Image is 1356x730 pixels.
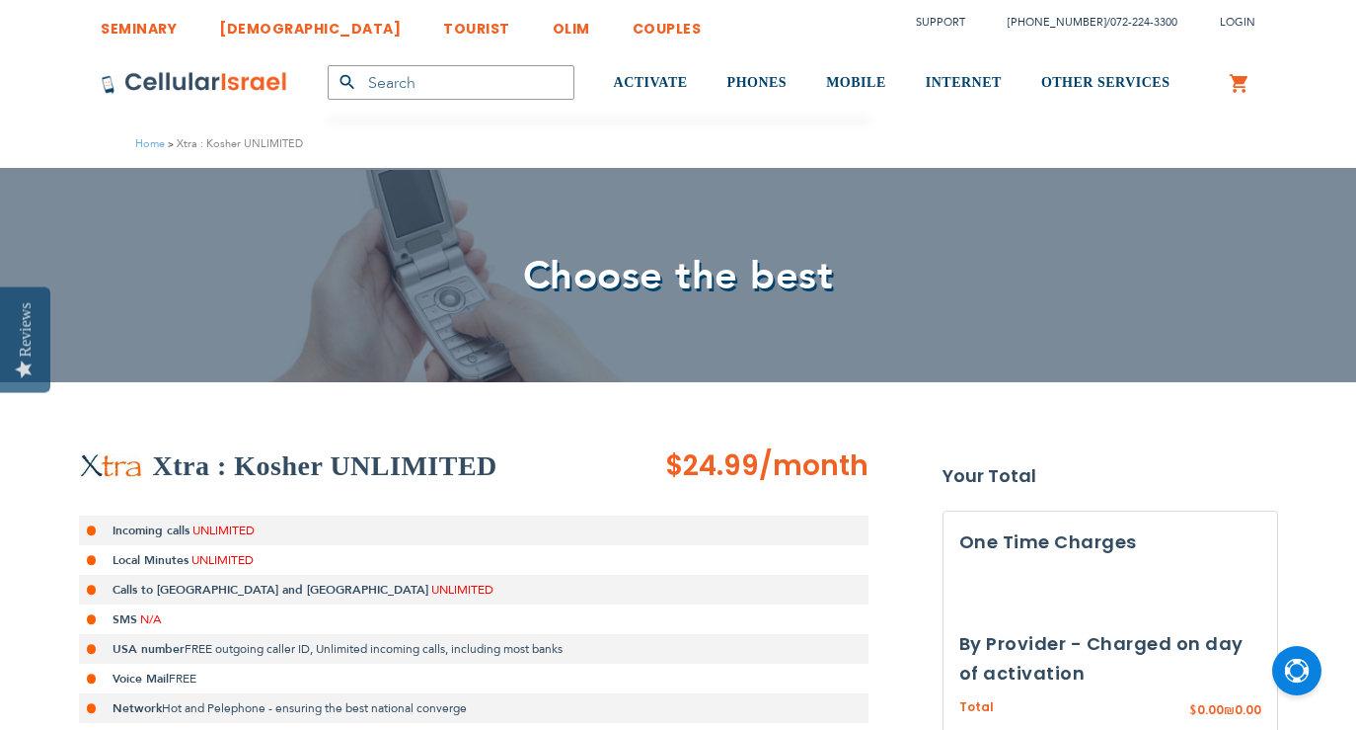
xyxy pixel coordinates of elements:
span: FREE outgoing caller ID, Unlimited incoming calls, including most banks [185,641,563,657]
a: SEMINARY [101,5,177,41]
h3: By Provider - Charged on day of activation [959,629,1261,689]
a: [DEMOGRAPHIC_DATA] [219,5,401,41]
img: Cellular Israel Logo [101,71,288,95]
span: UNLIMITED [431,582,493,598]
a: Home [135,136,165,151]
strong: USA number [113,641,185,657]
span: MOBILE [826,75,886,90]
h3: One Time Charges [959,527,1261,557]
div: Reviews [17,302,35,357]
span: 0.00 [1235,701,1261,718]
span: Total [959,698,994,717]
a: 072-224-3300 [1110,15,1177,30]
strong: Incoming calls [113,523,189,538]
a: MOBILE [826,46,886,121]
a: COUPLES [633,5,702,41]
strong: Local Minutes [113,552,188,568]
span: Login [1220,15,1255,30]
input: Search [328,65,574,100]
a: OLIM [553,5,590,41]
span: Hot and Pelephone - ensuring the best national converge [162,700,467,716]
strong: Network [113,700,162,716]
span: 0.00 [1197,701,1224,718]
span: N/A [140,611,161,627]
strong: Voice Mail [113,671,169,687]
span: $24.99 [665,446,759,485]
span: UNLIMITED [192,523,255,538]
h2: Xtra : Kosher UNLIMITED [153,446,497,486]
strong: Your Total [942,461,1278,491]
a: PHONES [727,46,788,121]
a: INTERNET [926,46,1002,121]
span: ₪ [1224,702,1235,720]
a: Support [916,15,965,30]
a: TOURIST [443,5,510,41]
a: [PHONE_NUMBER] [1008,15,1106,30]
span: Choose the best [523,249,834,303]
span: ACTIVATE [614,75,688,90]
span: /month [759,446,868,486]
img: Xtra : Kosher UNLIMITED [79,453,143,479]
span: OTHER SERVICES [1041,75,1170,90]
span: UNLIMITED [191,552,254,568]
strong: Calls to [GEOGRAPHIC_DATA] and [GEOGRAPHIC_DATA] [113,582,428,598]
strong: SMS [113,611,137,627]
li: Xtra : Kosher UNLIMITED [165,134,303,153]
li: / [988,8,1177,37]
span: $ [1189,702,1197,720]
a: OTHER SERVICES [1041,46,1170,121]
a: ACTIVATE [614,46,688,121]
span: FREE [169,671,196,687]
span: PHONES [727,75,788,90]
span: INTERNET [926,75,1002,90]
